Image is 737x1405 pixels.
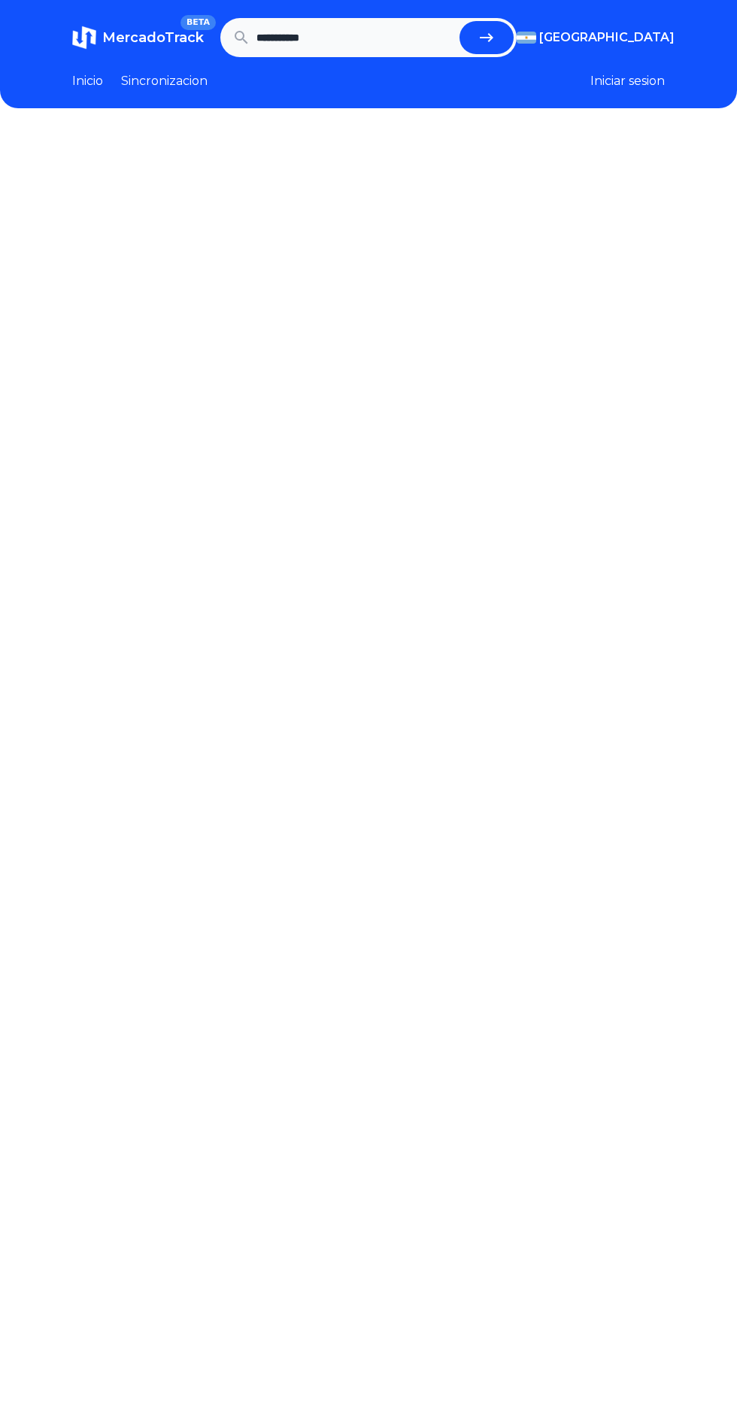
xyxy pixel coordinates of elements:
span: BETA [180,15,216,30]
a: Inicio [72,72,103,90]
img: Argentina [517,32,536,44]
a: MercadoTrackBETA [72,26,204,50]
span: MercadoTrack [102,29,204,46]
img: MercadoTrack [72,26,96,50]
a: Sincronizacion [121,72,208,90]
button: Iniciar sesion [590,72,665,90]
button: [GEOGRAPHIC_DATA] [517,29,665,47]
span: [GEOGRAPHIC_DATA] [539,29,675,47]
